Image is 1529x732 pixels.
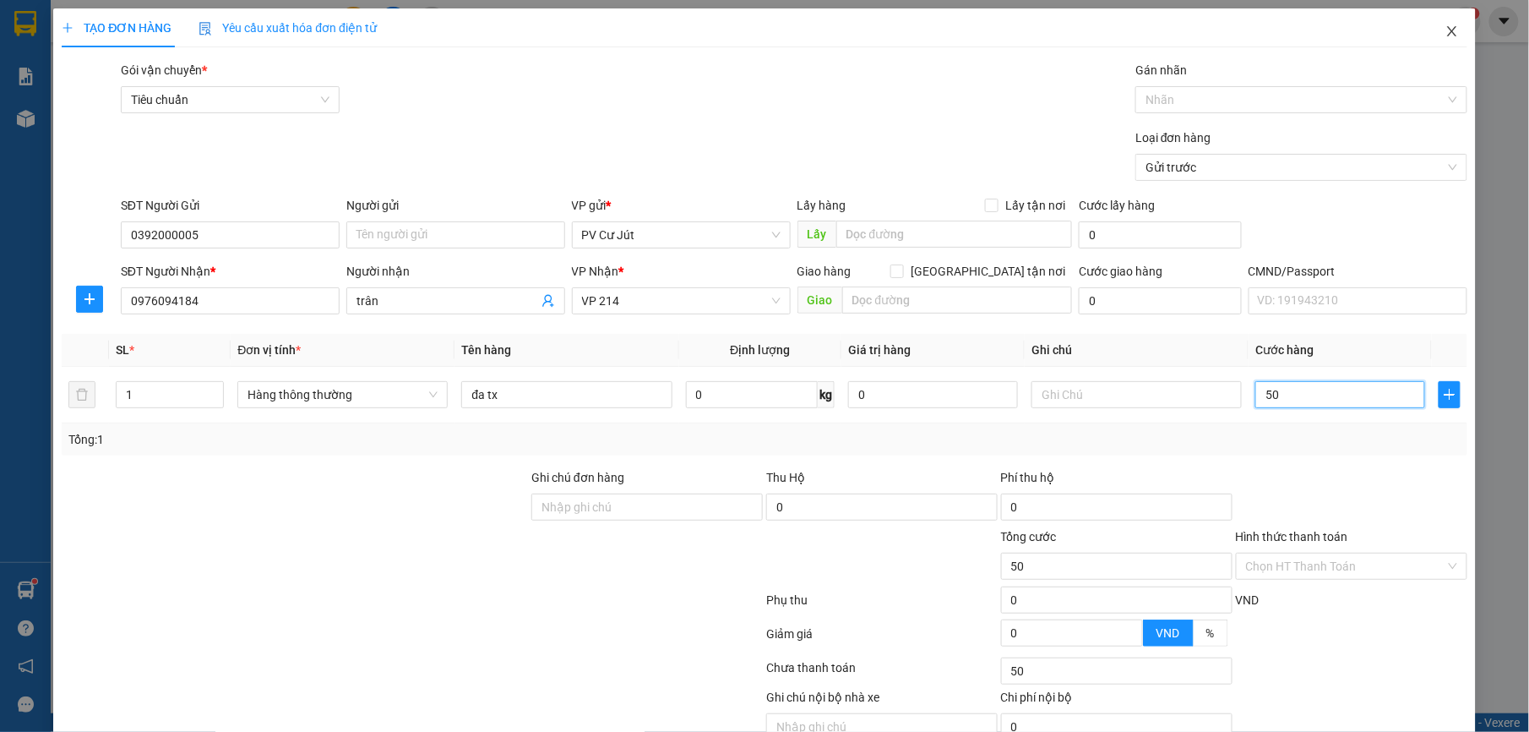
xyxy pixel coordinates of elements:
[121,196,340,215] div: SĐT Người Gửi
[199,21,377,35] span: Yêu cầu xuất hóa đơn điện tử
[836,221,1073,248] input: Dọc đường
[68,430,590,449] div: Tổng: 1
[1236,593,1260,607] span: VND
[764,625,999,654] div: Giảm giá
[346,196,565,215] div: Người gửi
[68,381,95,408] button: delete
[76,286,103,313] button: plus
[1255,343,1314,357] span: Cước hàng
[764,591,999,620] div: Phụ thu
[62,21,171,35] span: TẠO ĐƠN HÀNG
[121,262,340,281] div: SĐT Người Nhận
[1249,262,1467,281] div: CMND/Passport
[116,343,129,357] span: SL
[1439,381,1461,408] button: plus
[848,343,911,357] span: Giá trị hàng
[1428,8,1476,56] button: Close
[818,381,835,408] span: kg
[541,294,555,308] span: user-add
[58,101,196,114] strong: BIÊN NHẬN GỬI HÀNG HOÁ
[248,382,438,407] span: Hàng thông thường
[1236,530,1348,544] label: Hình thức thanh toán
[766,688,998,713] div: Ghi chú nội bộ nhà xe
[1001,530,1057,544] span: Tổng cước
[572,265,619,278] span: VP Nhận
[842,287,1073,314] input: Dọc đường
[62,22,73,34] span: plus
[131,87,329,112] span: Tiêu chuẩn
[1079,199,1155,212] label: Cước lấy hàng
[1001,688,1232,713] div: Chi phí nội bộ
[1079,221,1241,249] input: Cước lấy hàng
[764,658,999,688] div: Chưa thanh toán
[77,292,102,306] span: plus
[797,287,842,314] span: Giao
[237,343,301,357] span: Đơn vị tính
[1445,25,1459,38] span: close
[730,343,790,357] span: Định lượng
[1135,131,1211,145] label: Loại đơn hàng
[1031,381,1242,408] input: Ghi Chú
[121,63,207,77] span: Gói vận chuyển
[1079,287,1241,314] input: Cước giao hàng
[531,471,624,484] label: Ghi chú đơn hàng
[461,381,672,408] input: VD: Bàn, Ghế
[1145,155,1456,180] span: Gửi trước
[582,222,781,248] span: PV Cư Jút
[1025,334,1249,367] th: Ghi chú
[57,118,95,128] span: PV Cư Jút
[161,76,238,89] span: 16:50:59 [DATE]
[998,196,1072,215] span: Lấy tận nơi
[199,22,212,36] img: icon
[44,27,137,90] strong: CÔNG TY TNHH [GEOGRAPHIC_DATA] 214 QL13 - P.26 - Q.BÌNH THẠNH - TP HCM 1900888606
[1135,63,1187,77] label: Gán nhãn
[346,262,565,281] div: Người nhận
[797,221,836,248] span: Lấy
[129,117,156,142] span: Nơi nhận:
[1156,626,1180,640] span: VND
[531,494,763,521] input: Ghi chú đơn hàng
[1001,468,1232,494] div: Phí thu hộ
[572,196,791,215] div: VP gửi
[17,117,35,142] span: Nơi gửi:
[1206,626,1215,640] span: %
[1079,265,1162,278] label: Cước giao hàng
[797,199,846,212] span: Lấy hàng
[582,288,781,314] span: VP 214
[904,262,1072,281] span: [GEOGRAPHIC_DATA] tận nơi
[17,38,39,80] img: logo
[461,343,511,357] span: Tên hàng
[766,471,805,484] span: Thu Hộ
[848,381,1018,408] input: 0
[1439,388,1460,402] span: plus
[171,63,238,76] span: CJ09250171
[797,265,852,278] span: Giao hàng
